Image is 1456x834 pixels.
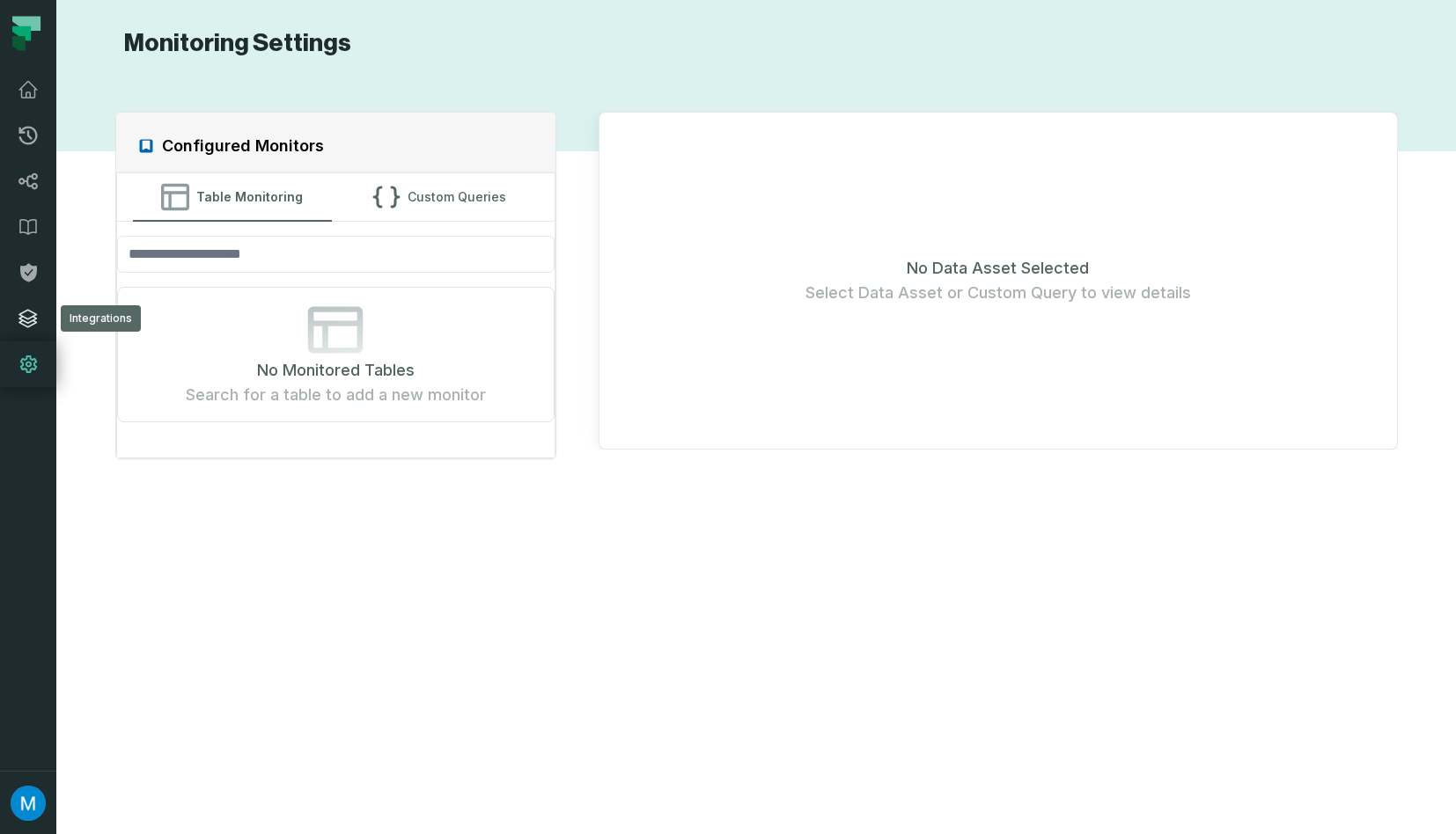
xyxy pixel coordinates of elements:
[133,173,333,221] button: Table Monitoring
[162,134,324,158] h2: Configured Monitors
[805,281,1191,305] span: Select Data Asset or Custom Query to view details
[257,358,415,383] span: No Monitored Tables
[11,786,46,821] img: avatar of Muhamad Jubeh
[115,28,351,59] h1: Monitoring Settings
[907,256,1089,281] span: No Data Asset Selected
[186,383,486,407] span: Search for a table to add a new monitor
[61,305,141,332] div: Integrations
[339,173,539,221] button: Custom Queries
